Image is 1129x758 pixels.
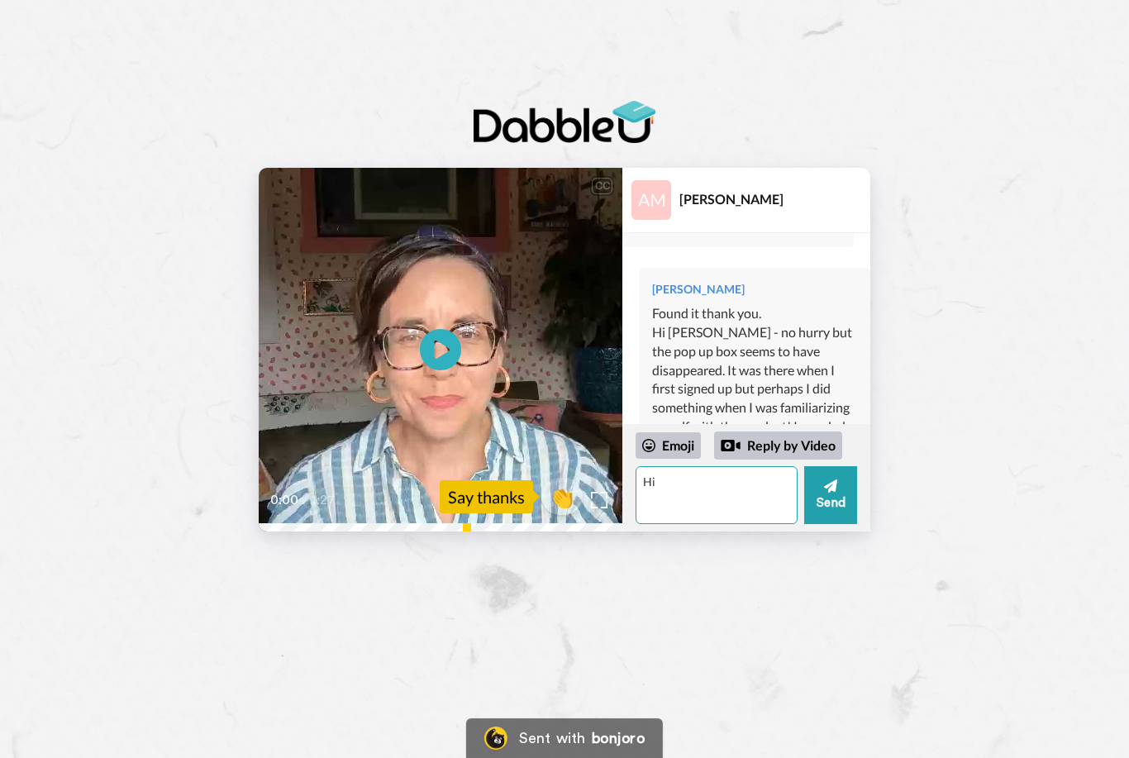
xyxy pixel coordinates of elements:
[541,484,583,510] span: 👏
[636,432,701,459] div: Emoji
[270,490,299,510] span: 0:00
[636,466,798,524] textarea: Hi
[474,101,655,143] img: logo
[440,480,533,513] div: Say thanks
[652,281,857,298] div: [PERSON_NAME]
[302,490,308,510] span: /
[631,180,671,220] img: Profile Image
[804,466,857,524] button: Send
[591,492,607,508] img: Full screen
[541,478,583,515] button: 👏
[721,436,741,455] div: Reply by Video
[679,191,869,207] div: [PERSON_NAME]
[592,178,612,194] div: CC
[652,304,857,323] div: Found it thank you.
[312,490,341,510] span: 1:27
[714,431,842,460] div: Reply by Video
[652,323,857,512] div: Hi [PERSON_NAME] - no hurry but the pop up box seems to have disappeared. It was there when I fir...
